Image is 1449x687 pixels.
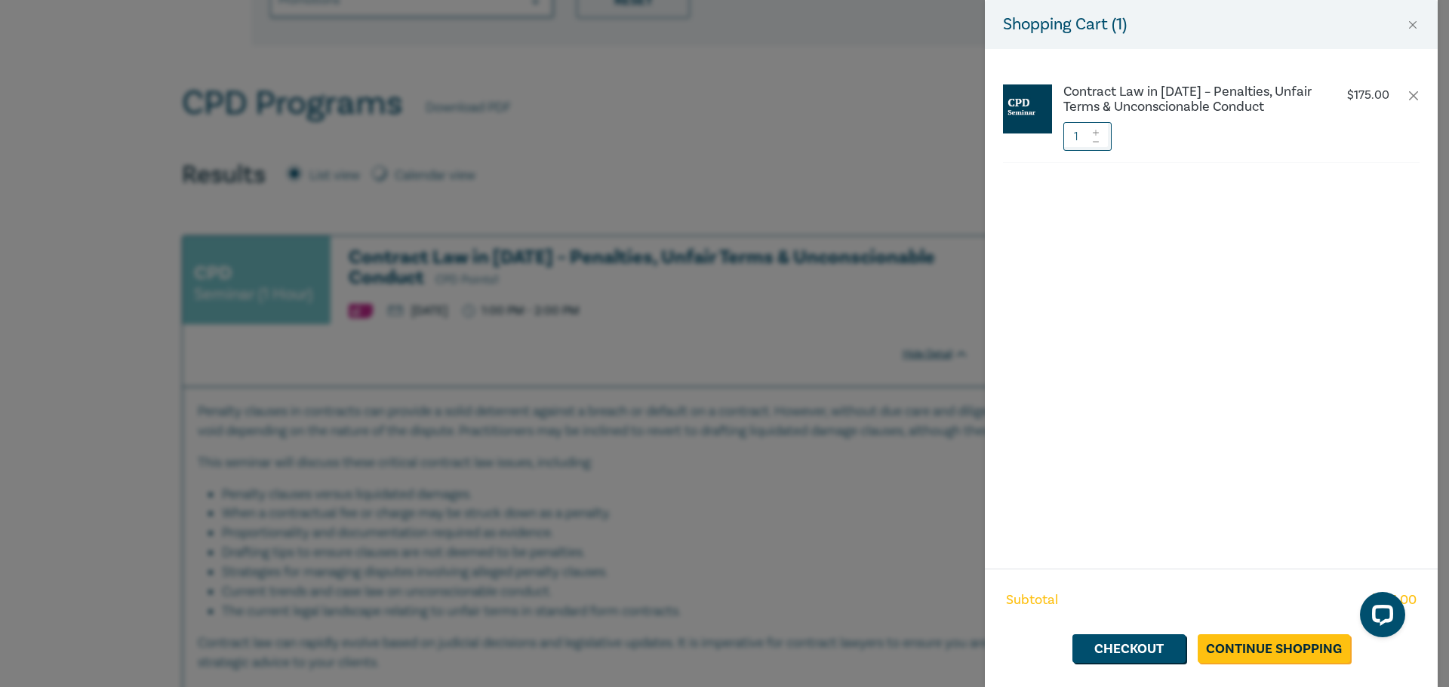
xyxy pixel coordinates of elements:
[1348,586,1411,649] iframe: LiveChat chat widget
[1006,590,1058,610] span: Subtotal
[1406,18,1420,32] button: Close
[1347,88,1389,103] p: $ 175.00
[1063,122,1112,151] input: 1
[1003,84,1052,133] img: CPD%20Seminar.jpg
[1003,12,1127,37] h5: Shopping Cart ( 1 )
[1198,634,1350,663] a: Continue Shopping
[1072,634,1186,663] a: Checkout
[1063,84,1314,115] a: Contract Law in [DATE] – Penalties, Unfair Terms & Unconscionable Conduct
